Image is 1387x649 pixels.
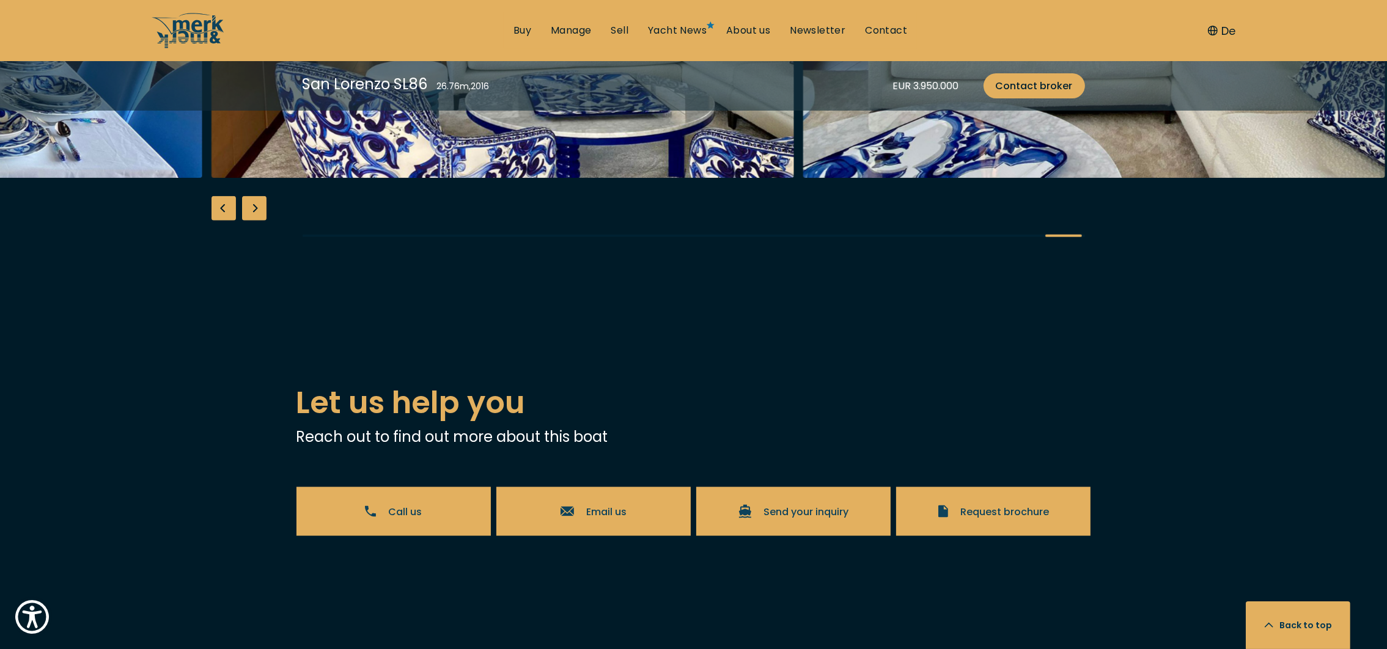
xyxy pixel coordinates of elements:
span: Contact broker [996,78,1073,94]
a: Manage [551,24,591,37]
span: Email us [586,504,627,519]
a: Request brochure [896,487,1091,536]
div: 26.76 m , 2016 [437,80,490,93]
a: Email us [496,487,691,536]
p: Reach out to find out more about this boat [296,426,1091,447]
button: De [1208,23,1235,39]
a: About us [726,24,770,37]
h2: Let us help you [296,380,1091,426]
div: Next slide [242,196,267,221]
span: Call us [388,504,422,519]
a: Send your inquiry [696,487,891,536]
div: Previous slide [212,196,236,221]
a: / [152,38,225,53]
a: Contact [865,24,907,37]
div: San Lorenzo SL86 [303,73,428,95]
a: Sell [611,24,628,37]
a: Newsletter [790,24,845,37]
a: Contact broker [984,73,1085,98]
a: Yacht News [648,24,707,37]
div: EUR 3.950.000 [893,78,959,94]
span: Request brochure [960,504,1049,519]
a: Call us [296,487,491,536]
button: Show Accessibility Preferences [12,597,52,637]
span: Send your inquiry [763,504,848,519]
button: Back to top [1246,601,1350,649]
a: Buy [513,24,531,37]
